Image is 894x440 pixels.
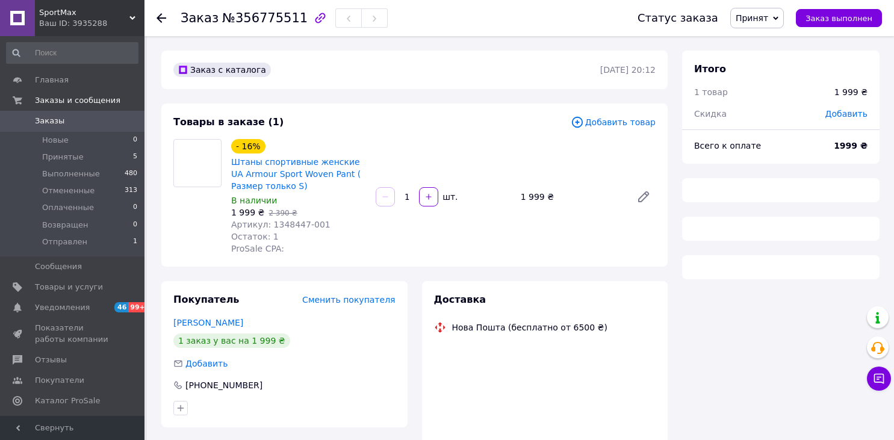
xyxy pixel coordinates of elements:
[42,202,94,213] span: Оплаченные
[173,294,239,305] span: Покупатель
[184,379,264,391] div: [PHONE_NUMBER]
[39,18,144,29] div: Ваш ID: 3935288
[516,188,627,205] div: 1 999 ₴
[231,208,264,217] span: 1 999 ₴
[42,135,69,146] span: Новые
[42,169,100,179] span: Выполненные
[133,220,137,231] span: 0
[128,302,148,312] span: 99+
[694,63,726,75] span: Итого
[434,294,486,305] span: Доставка
[35,95,120,106] span: Заказы и сообщения
[35,75,69,85] span: Главная
[35,261,82,272] span: Сообщения
[694,87,728,97] span: 1 товар
[231,196,277,205] span: В наличии
[439,191,459,203] div: шт.
[133,237,137,247] span: 1
[173,333,290,348] div: 1 заказ у вас на 1 999 ₴
[125,169,137,179] span: 480
[114,302,128,312] span: 46
[42,237,87,247] span: Отправлен
[157,12,166,24] div: Вернуться назад
[39,7,129,18] span: SportMax
[181,11,219,25] span: Заказ
[173,63,271,77] div: Заказ с каталога
[269,209,297,217] span: 2 390 ₴
[694,141,761,150] span: Всего к оплате
[173,318,243,327] a: [PERSON_NAME]
[736,13,768,23] span: Принят
[231,244,284,253] span: ProSale CPA:
[125,185,137,196] span: 313
[35,302,90,313] span: Уведомления
[35,323,111,344] span: Показатели работы компании
[302,295,395,305] span: Сменить покупателя
[6,42,138,64] input: Поиск
[35,355,67,365] span: Отзывы
[42,152,84,163] span: Принятые
[35,282,103,293] span: Товары и услуги
[35,375,84,386] span: Покупатели
[35,116,64,126] span: Заказы
[35,395,100,406] span: Каталог ProSale
[133,202,137,213] span: 0
[638,12,718,24] div: Статус заказа
[231,232,279,241] span: Остаток: 1
[222,11,308,25] span: №356775511
[231,139,265,153] div: - 16%
[231,157,361,191] a: Штаны спортивные женские UA Armour Sport Woven Pant ( Размер только S)
[834,141,868,150] b: 1999 ₴
[796,9,882,27] button: Заказ выполнен
[632,185,656,209] a: Редактировать
[449,321,610,333] div: Нова Пошта (бесплатно от 6500 ₴)
[806,14,872,23] span: Заказ выполнен
[42,185,95,196] span: Отмененные
[694,109,727,119] span: Скидка
[42,220,88,231] span: Возвращен
[867,367,891,391] button: Чат с покупателем
[231,220,331,229] span: Артикул: 1348447-001
[600,65,656,75] time: [DATE] 20:12
[173,116,284,128] span: Товары в заказе (1)
[133,135,137,146] span: 0
[185,359,228,368] span: Добавить
[571,116,656,129] span: Добавить товар
[133,152,137,163] span: 5
[834,86,868,98] div: 1 999 ₴
[825,109,868,119] span: Добавить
